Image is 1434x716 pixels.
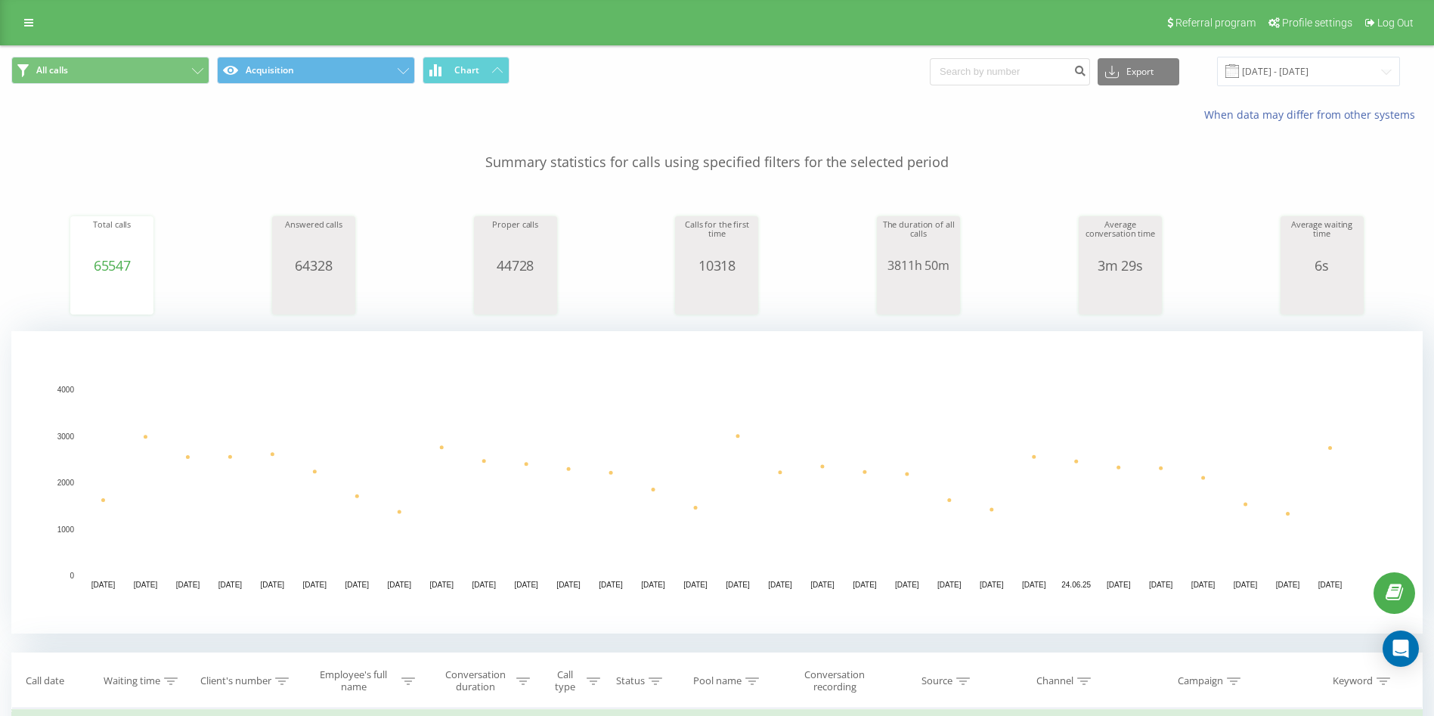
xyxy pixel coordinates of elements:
[1276,581,1300,589] text: [DATE]
[91,581,116,589] text: [DATE]
[74,220,150,258] div: Total calls
[26,675,64,688] div: Call date
[217,57,415,84] button: Acquisition
[388,581,412,589] text: [DATE]
[679,258,754,273] div: 10318
[921,675,952,688] div: Source
[881,273,956,318] svg: A chart.
[11,331,1423,634] svg: A chart.
[810,581,835,589] text: [DATE]
[57,432,75,441] text: 3000
[70,572,74,580] text: 0
[478,220,553,258] div: Proper calls
[1175,17,1256,29] span: Referral program
[1191,581,1216,589] text: [DATE]
[683,581,708,589] text: [DATE]
[57,386,75,394] text: 4000
[514,581,538,589] text: [DATE]
[895,581,919,589] text: [DATE]
[1318,581,1343,589] text: [DATE]
[438,668,513,694] div: Conversation duration
[616,675,645,688] div: Status
[57,479,75,487] text: 2000
[1377,17,1414,29] span: Log Out
[176,581,200,589] text: [DATE]
[1107,581,1131,589] text: [DATE]
[276,220,352,258] div: Answered calls
[309,668,398,694] div: Employee's full name
[679,273,754,318] svg: A chart.
[74,258,150,273] div: 65547
[1204,107,1423,122] a: When data may differ from other systems
[679,220,754,258] div: Calls for the first time
[1022,581,1046,589] text: [DATE]
[303,581,327,589] text: [DATE]
[57,525,75,534] text: 1000
[930,58,1090,85] input: Search by number
[478,273,553,318] svg: A chart.
[74,273,150,318] svg: A chart.
[881,220,956,258] div: The duration of all calls
[1082,258,1158,273] div: 3m 29s
[1061,581,1091,589] text: 24.06.25
[1178,675,1223,688] div: Campaign
[853,581,877,589] text: [DATE]
[1383,631,1419,667] div: Open Intercom Messenger
[11,122,1423,172] p: Summary statistics for calls using specified filters for the selected period
[218,581,243,589] text: [DATE]
[276,273,352,318] svg: A chart.
[1082,273,1158,318] svg: A chart.
[1098,58,1179,85] button: Export
[937,581,962,589] text: [DATE]
[104,675,160,688] div: Waiting time
[1082,220,1158,258] div: Average conversation time
[1284,273,1360,318] svg: A chart.
[881,258,956,273] div: 3811h 50m
[768,581,792,589] text: [DATE]
[478,258,553,273] div: 44728
[1036,675,1073,688] div: Channel
[556,581,581,589] text: [DATE]
[1284,220,1360,258] div: Average waiting time
[693,675,742,688] div: Pool name
[134,581,158,589] text: [DATE]
[423,57,509,84] button: Chart
[1284,258,1360,273] div: 6s
[641,581,665,589] text: [DATE]
[1149,581,1173,589] text: [DATE]
[345,581,370,589] text: [DATE]
[11,57,209,84] button: All calls
[200,675,271,688] div: Client's number
[36,64,68,76] span: All calls
[429,581,454,589] text: [DATE]
[726,581,750,589] text: [DATE]
[1282,17,1352,29] span: Profile settings
[261,581,285,589] text: [DATE]
[454,65,479,76] span: Chart
[980,581,1004,589] text: [DATE]
[547,668,582,694] div: Call type
[472,581,496,589] text: [DATE]
[791,668,878,694] div: Conversation recording
[276,258,352,273] div: 64328
[1333,675,1373,688] div: Keyword
[1234,581,1258,589] text: [DATE]
[599,581,623,589] text: [DATE]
